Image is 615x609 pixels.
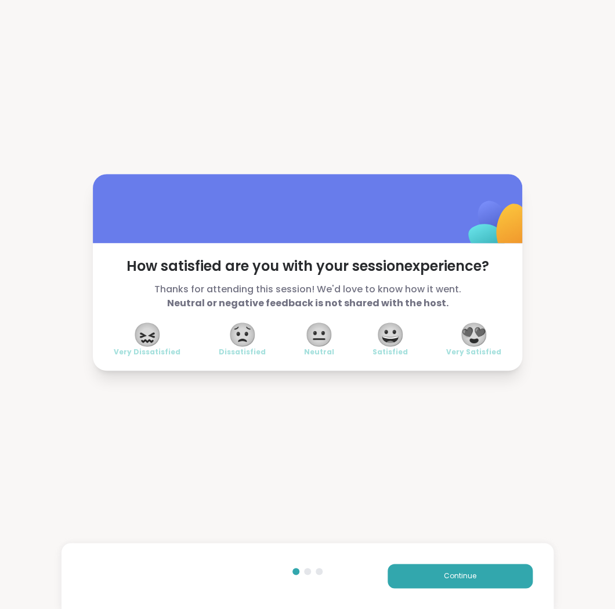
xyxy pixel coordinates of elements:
span: Neutral [304,347,334,357]
span: Dissatisfied [219,347,266,357]
span: 😀 [376,324,405,345]
span: Satisfied [372,347,408,357]
button: Continue [388,564,533,588]
span: 😖 [133,324,162,345]
span: Thanks for attending this session! We'd love to know how it went. [114,282,501,310]
span: 😐 [305,324,334,345]
b: Neutral or negative feedback is not shared with the host. [167,296,448,310]
span: Very Dissatisfied [114,347,180,357]
span: 😟 [228,324,257,345]
span: Very Satisfied [446,347,501,357]
img: ShareWell Logomark [441,171,556,286]
span: Continue [444,571,476,581]
span: 😍 [460,324,489,345]
span: How satisfied are you with your session experience? [114,257,501,275]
